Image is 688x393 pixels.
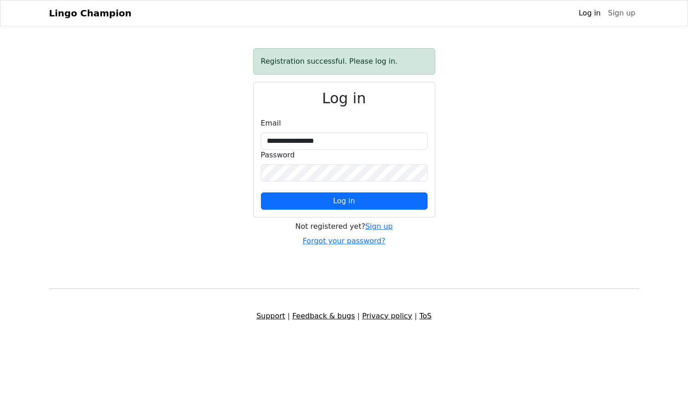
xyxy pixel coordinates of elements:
[256,312,285,320] a: Support
[333,196,355,205] span: Log in
[303,237,386,245] a: Forgot your password?
[365,222,392,231] a: Sign up
[253,48,435,75] div: Registration successful. Please log in.
[261,192,428,210] button: Log in
[575,4,604,22] a: Log in
[261,118,281,129] label: Email
[261,150,295,161] label: Password
[49,4,132,22] a: Lingo Champion
[292,312,355,320] a: Feedback & bugs
[604,4,639,22] a: Sign up
[44,311,645,322] div: | | |
[419,312,432,320] a: ToS
[261,90,428,107] h2: Log in
[253,221,435,232] div: Not registered yet?
[362,312,412,320] a: Privacy policy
